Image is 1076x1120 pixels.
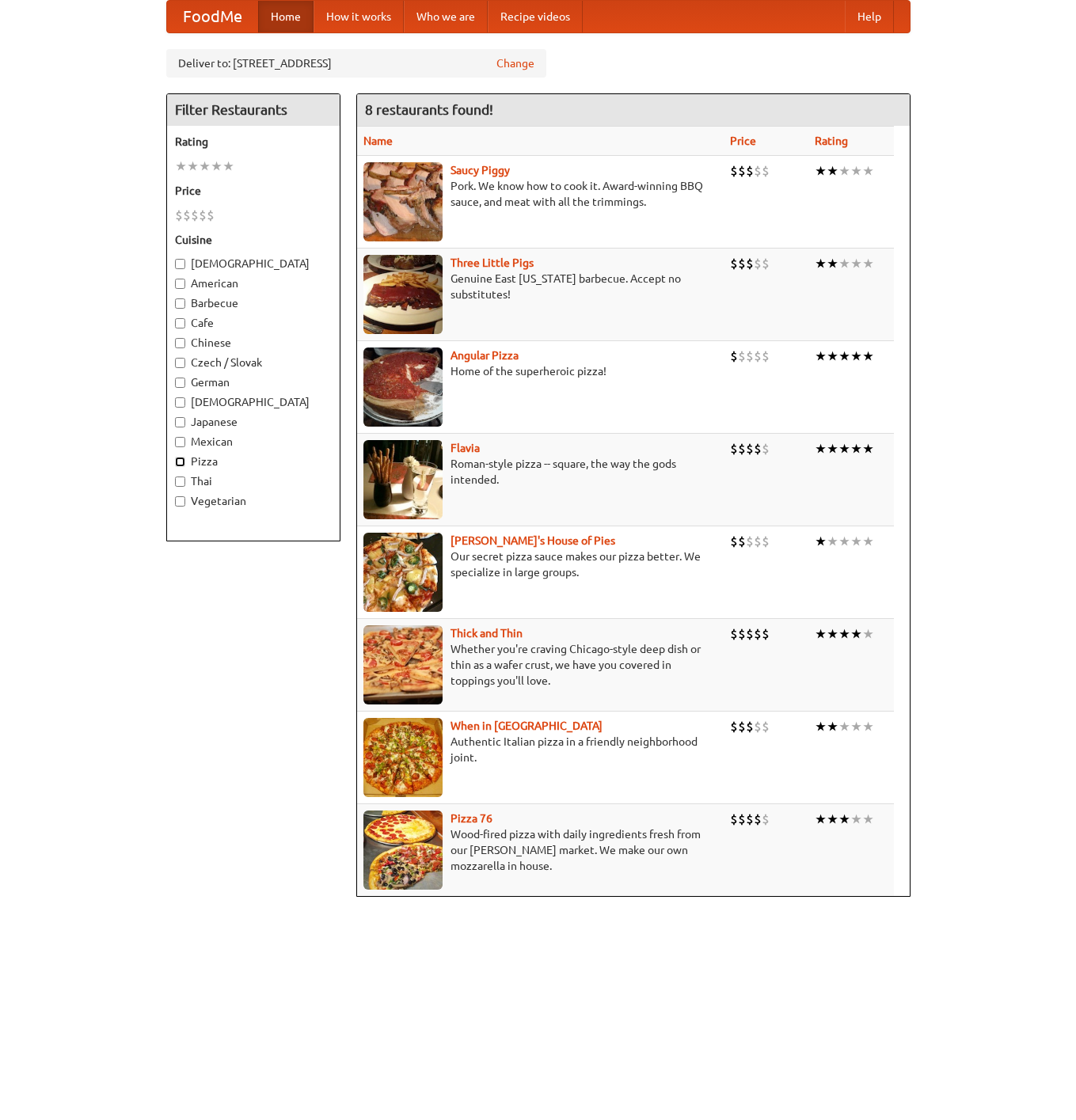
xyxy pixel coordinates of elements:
[762,811,770,828] li: $
[175,259,185,269] input: [DEMOGRAPHIC_DATA]
[730,135,756,147] a: Price
[762,347,770,365] li: $
[754,718,762,735] li: $
[175,496,185,507] input: Vegetarian
[199,207,207,224] li: $
[175,473,332,489] label: Thai
[451,349,519,362] a: Angular Pizza
[451,534,615,547] b: [PERSON_NAME]'s House of Pies
[363,178,718,210] p: Pork. We know how to cook it. Award-winning BBQ sauce, and meat with all the trimmings.
[838,533,850,550] li: ★
[175,183,332,199] h5: Price
[363,533,443,612] img: luigis.jpg
[175,434,332,450] label: Mexican
[862,255,874,272] li: ★
[183,207,191,224] li: $
[862,811,874,828] li: ★
[363,734,718,765] p: Authentic Italian pizza in a friendly neighborhood joint.
[827,162,838,180] li: ★
[754,347,762,365] li: $
[746,533,754,550] li: $
[862,718,874,735] li: ★
[815,255,827,272] li: ★
[451,256,534,269] a: Three Little Pigs
[730,440,738,457] li: $
[845,1,894,32] a: Help
[827,625,838,643] li: ★
[451,812,492,825] a: Pizza 76
[363,440,443,519] img: flavia.jpg
[815,440,827,457] li: ★
[738,440,746,457] li: $
[363,135,393,147] a: Name
[754,440,762,457] li: $
[827,533,838,550] li: ★
[363,456,718,488] p: Roman-style pizza -- square, the way the gods intended.
[827,811,838,828] li: ★
[762,718,770,735] li: $
[258,1,314,32] a: Home
[738,811,746,828] li: $
[754,625,762,643] li: $
[175,454,332,469] label: Pizza
[451,164,510,177] b: Saucy Piggy
[363,271,718,302] p: Genuine East [US_STATE] barbecue. Accept no substitutes!
[730,533,738,550] li: $
[746,347,754,365] li: $
[363,347,443,427] img: angular.jpg
[838,347,850,365] li: ★
[762,533,770,550] li: $
[838,718,850,735] li: ★
[730,162,738,180] li: $
[191,207,199,224] li: $
[762,440,770,457] li: $
[838,440,850,457] li: ★
[363,718,443,797] img: wheninrome.jpg
[175,338,185,348] input: Chinese
[762,255,770,272] li: $
[175,378,185,388] input: German
[827,347,838,365] li: ★
[850,533,862,550] li: ★
[838,255,850,272] li: ★
[363,255,443,334] img: littlepigs.jpg
[222,158,234,175] li: ★
[754,162,762,180] li: $
[815,347,827,365] li: ★
[363,826,718,874] p: Wood-fired pizza with daily ingredients fresh from our [PERSON_NAME] market. We make our own mozz...
[187,158,199,175] li: ★
[730,347,738,365] li: $
[175,207,183,224] li: $
[175,232,332,248] h5: Cuisine
[827,440,838,457] li: ★
[738,533,746,550] li: $
[175,358,185,368] input: Czech / Slovak
[815,811,827,828] li: ★
[175,493,332,509] label: Vegetarian
[850,718,862,735] li: ★
[815,718,827,735] li: ★
[167,1,258,32] a: FoodMe
[314,1,404,32] a: How it works
[175,318,185,328] input: Cafe
[451,442,480,454] b: Flavia
[175,397,185,408] input: [DEMOGRAPHIC_DATA]
[175,279,185,289] input: American
[451,719,603,732] a: When in [GEOGRAPHIC_DATA]
[754,533,762,550] li: $
[850,440,862,457] li: ★
[730,255,738,272] li: $
[862,625,874,643] li: ★
[175,134,332,150] h5: Rating
[754,255,762,272] li: $
[746,255,754,272] li: $
[363,549,718,580] p: Our secret pizza sauce makes our pizza better. We specialize in large groups.
[738,255,746,272] li: $
[815,533,827,550] li: ★
[738,718,746,735] li: $
[838,162,850,180] li: ★
[738,625,746,643] li: $
[175,275,332,291] label: American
